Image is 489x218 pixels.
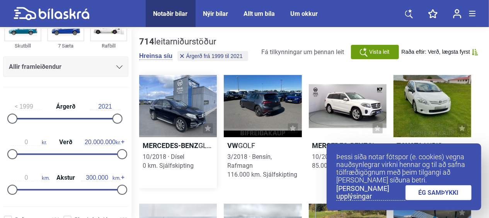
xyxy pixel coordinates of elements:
h2: GOLF [224,141,302,150]
a: Nýir bílar [203,10,228,17]
button: Árgerð frá 1999 til 2021 [177,51,248,61]
span: kr. [85,139,121,146]
span: Akstur [55,175,77,181]
a: Mercedes-BenzGLS 350 D 4MATIC10/2019 · Dísel85.000 km. Sjálfskipting [309,75,387,188]
a: ÉG SAMÞYKKI [406,185,472,200]
div: Skutbíll [4,41,41,50]
h2: AURIS [394,141,471,150]
span: kr. [11,139,47,146]
span: Árgerð frá 1999 til 2021 [186,53,242,59]
b: Mercedes-Benz [143,141,198,150]
div: leitarniðurstöður [139,37,250,47]
b: Toyota [397,141,423,150]
b: 714 [139,37,154,46]
span: Fá tilkynningar um þennan leit [262,48,344,56]
span: Allir framleiðendur [9,61,61,72]
b: Mercedes-Benz [312,141,368,150]
button: Raða eftir: Verð, lægsta fyrst [402,49,478,55]
a: Allt um bíla [244,10,275,17]
button: Hreinsa síu [139,52,172,60]
a: Um okkur [291,10,318,17]
b: VW [227,141,238,150]
div: Rafbíll [90,41,127,50]
span: Verð [57,139,74,145]
p: Þessi síða notar fótspor (e. cookies) vegna nauðsynlegrar virkni hennar og til að safna tölfræðig... [336,153,472,184]
span: 10/2018 · Dísel 0 km. Sjálfskipting [143,153,194,169]
a: VWGOLF3/2018 · Bensín, Rafmagn116.000 km. Sjálfskipting [224,75,302,188]
span: 10/2019 · Dísel 85.000 km. Sjálfskipting [312,153,379,169]
span: Árgerð [54,104,77,110]
a: ToyotaAURIS5/2012 · Dísel185.000 km. Beinskipting [394,75,471,188]
span: km. [82,174,121,181]
span: 3/2018 · Bensín, Rafmagn 116.000 km. Sjálfskipting [227,153,297,178]
a: Mercedes-BenzGLE 350 D 4MATIC10/2018 · Dísel0 km. Sjálfskipting [139,75,217,188]
a: [PERSON_NAME] upplýsingar [336,185,406,201]
span: km. [11,174,50,181]
h2: GLE 350 D 4MATIC [139,141,217,150]
a: Notaðir bílar [153,10,188,17]
img: user-login.svg [453,9,462,19]
span: Raða eftir: Verð, lægsta fyrst [402,49,470,55]
span: Vista leit [369,48,390,56]
h2: GLS 350 D 4MATIC [309,141,387,150]
div: 7 Sæta [47,41,84,50]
